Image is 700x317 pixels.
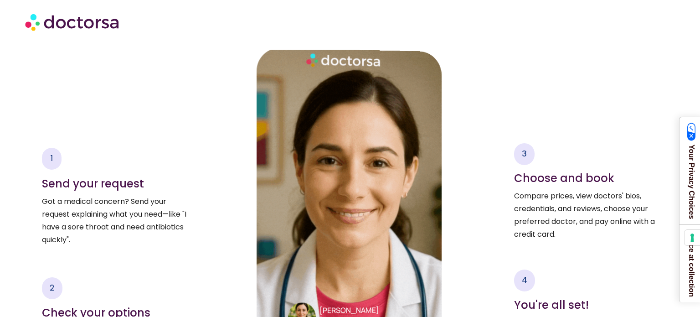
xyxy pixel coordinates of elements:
button: Your consent preferences for tracking technologies [685,230,700,245]
span: 4 [522,274,527,286]
h4: Choose and book [514,172,658,185]
span: 1 [51,152,53,164]
h4: [PERSON_NAME] [319,306,411,315]
span: 2 [50,282,55,293]
h4: Send your request [42,177,196,191]
p: Got a medical concern? Send your request explaining what you need—like "I have a sore throat and ... [42,195,196,246]
p: Compare prices, view doctors' bios, credentials, and reviews, choose your preferred doctor, and p... [514,190,658,241]
span: 3 [522,148,527,159]
img: California Consumer Privacy Act (CCPA) Opt-Out Icon [687,123,696,141]
h4: You're all set! [514,299,658,312]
